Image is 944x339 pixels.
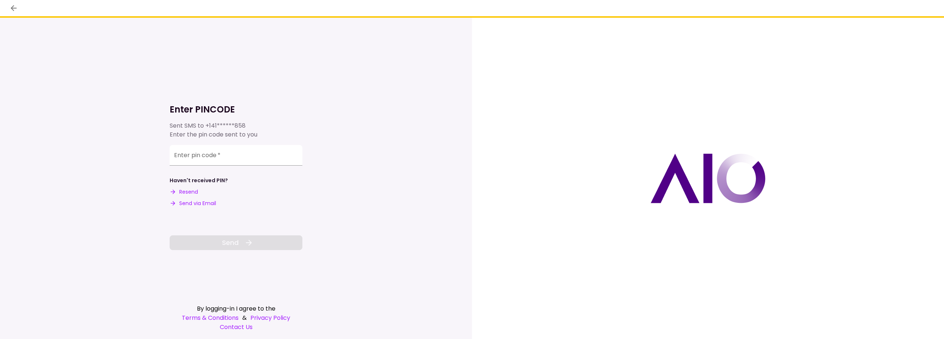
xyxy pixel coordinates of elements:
button: back [7,2,20,14]
h1: Enter PINCODE [170,104,302,115]
div: Sent SMS to Enter the pin code sent to you [170,121,302,139]
span: Send [222,238,239,248]
div: Haven't received PIN? [170,177,228,184]
div: By logging-in I agree to the [170,304,302,313]
img: AIO logo [650,153,766,203]
a: Privacy Policy [250,313,290,322]
a: Contact Us [170,322,302,332]
a: Terms & Conditions [182,313,239,322]
div: & [170,313,302,322]
button: Resend [170,188,198,196]
button: Send [170,235,302,250]
button: Send via Email [170,200,216,207]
